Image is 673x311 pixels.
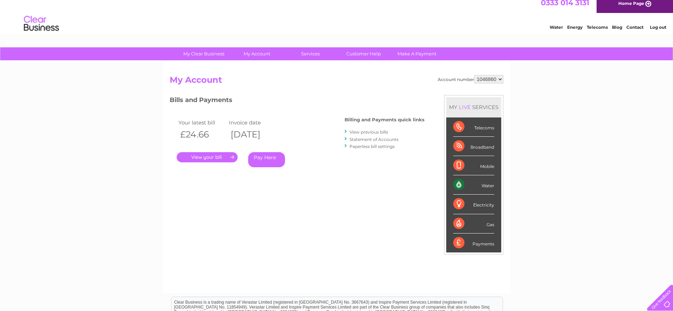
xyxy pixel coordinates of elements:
[227,118,278,127] td: Invoice date
[177,152,238,162] a: .
[175,47,233,60] a: My Clear Business
[453,175,494,195] div: Water
[227,127,278,142] th: [DATE]
[453,117,494,137] div: Telecoms
[541,4,589,12] a: 0333 014 3131
[228,47,286,60] a: My Account
[587,30,608,35] a: Telecoms
[349,137,399,142] a: Statement of Accounts
[171,4,503,34] div: Clear Business is a trading name of Verastar Limited (registered in [GEOGRAPHIC_DATA] No. 3667643...
[177,127,227,142] th: £24.66
[453,234,494,252] div: Payments
[550,30,563,35] a: Water
[453,195,494,214] div: Electricity
[567,30,583,35] a: Energy
[453,214,494,234] div: Gas
[453,137,494,156] div: Broadband
[349,144,395,149] a: Paperless bill settings
[438,75,503,83] div: Account number
[349,129,388,135] a: View previous bills
[345,117,424,122] h4: Billing and Payments quick links
[388,47,446,60] a: Make A Payment
[177,118,227,127] td: Your latest bill
[170,95,424,107] h3: Bills and Payments
[248,152,285,167] a: Pay Here
[446,97,501,117] div: MY SERVICES
[335,47,393,60] a: Customer Help
[612,30,622,35] a: Blog
[626,30,644,35] a: Contact
[281,47,339,60] a: Services
[457,104,472,110] div: LIVE
[650,30,666,35] a: Log out
[453,156,494,175] div: Mobile
[23,18,59,40] img: logo.png
[170,75,503,88] h2: My Account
